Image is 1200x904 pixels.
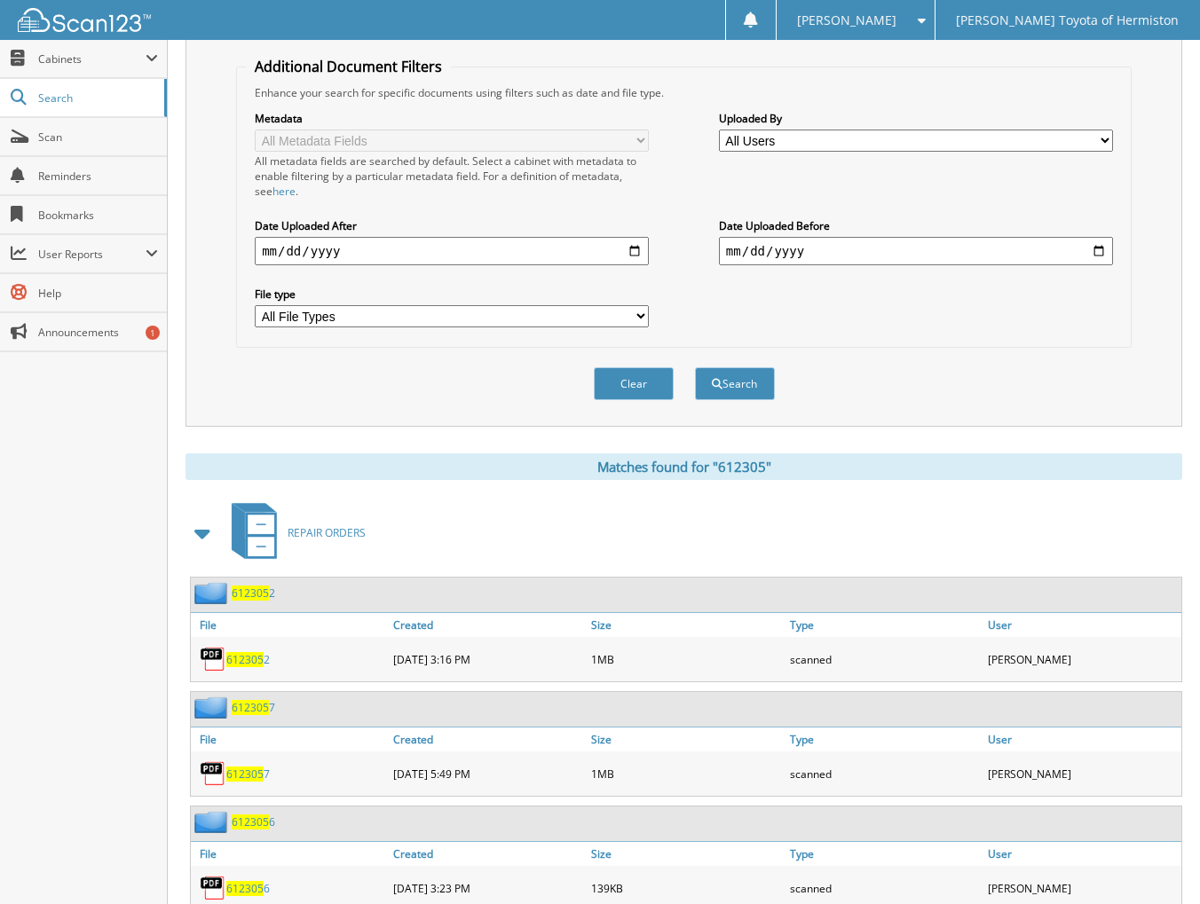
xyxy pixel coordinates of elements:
span: Announcements [38,325,158,340]
img: scan123-logo-white.svg [18,8,151,32]
div: [PERSON_NAME] [983,756,1181,791]
a: 6123056 [232,814,275,829]
label: Date Uploaded Before [719,218,1113,233]
span: User Reports [38,247,146,262]
span: REPAIR ORDERS [288,525,366,540]
div: All metadata fields are searched by default. Select a cabinet with metadata to enable filtering b... [255,153,649,199]
span: 612305 [226,766,264,782]
div: Matches found for "612305" [186,453,1182,480]
span: [PERSON_NAME] [797,15,896,26]
a: User [983,613,1181,637]
span: 612305 [232,814,269,829]
img: PDF.png [200,646,226,672]
a: User [983,727,1181,751]
a: Type [786,842,983,866]
a: 6123052 [226,652,270,667]
a: here [272,184,296,199]
a: File [191,842,389,866]
input: start [255,237,649,265]
div: [DATE] 3:16 PM [389,641,587,677]
a: 6123057 [226,766,270,782]
span: Search [38,90,155,106]
div: 1MB [587,641,785,677]
a: Type [786,613,983,637]
a: Size [587,613,785,637]
a: 6123057 [232,700,275,715]
a: REPAIR ORDERS [221,498,366,568]
a: Created [389,727,587,751]
div: Enhance your search for specific documents using filters such as date and file type. [246,85,1122,100]
a: Created [389,842,587,866]
label: Date Uploaded After [255,218,649,233]
span: 612305 [226,881,264,896]
button: Search [695,367,775,400]
input: end [719,237,1113,265]
a: Size [587,727,785,751]
label: Metadata [255,111,649,126]
div: 1MB [587,756,785,791]
span: Cabinets [38,51,146,67]
span: Reminders [38,169,158,184]
div: [DATE] 5:49 PM [389,756,587,791]
a: 6123056 [226,881,270,896]
img: folder2.png [194,811,232,833]
legend: Additional Document Filters [246,57,451,76]
img: PDF.png [200,760,226,787]
span: Help [38,286,158,301]
a: Created [389,613,587,637]
a: User [983,842,1181,866]
button: Clear [594,367,674,400]
a: File [191,613,389,637]
div: scanned [786,756,983,791]
div: scanned [786,641,983,677]
a: Type [786,727,983,751]
img: PDF.png [200,875,226,901]
span: 612305 [232,700,269,715]
div: [PERSON_NAME] [983,641,1181,677]
span: Bookmarks [38,208,158,223]
a: File [191,727,389,751]
a: Size [587,842,785,866]
img: folder2.png [194,582,232,604]
span: 612305 [226,652,264,667]
span: [PERSON_NAME] Toyota of Hermiston [956,15,1179,26]
label: Uploaded By [719,111,1113,126]
div: 1 [146,326,160,340]
img: folder2.png [194,696,232,719]
span: Scan [38,130,158,145]
label: File type [255,287,649,302]
span: 612305 [232,586,269,601]
a: 6123052 [232,586,275,601]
